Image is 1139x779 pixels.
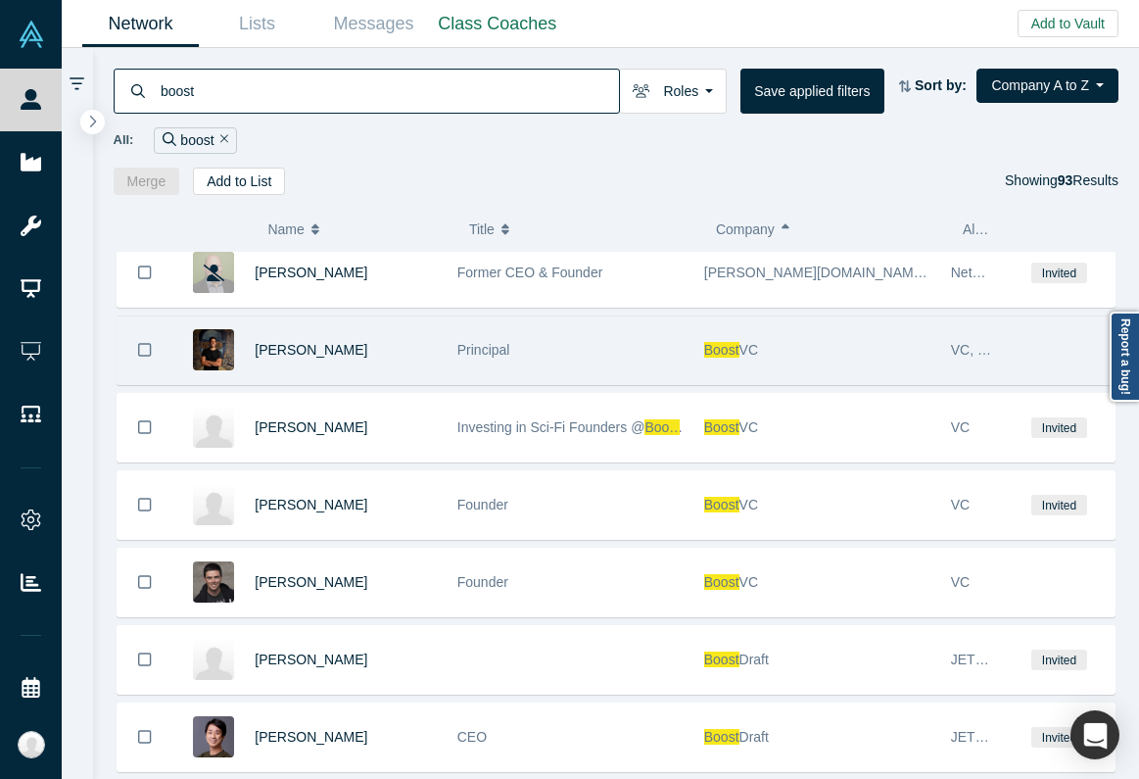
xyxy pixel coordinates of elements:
span: Boost [704,342,739,358]
div: boost [154,127,237,154]
button: Merge [114,168,180,195]
a: [PERSON_NAME] [255,652,367,667]
span: [PERSON_NAME][DOMAIN_NAME] (Media [704,265,973,280]
span: VC [739,419,758,435]
button: Name [267,209,449,250]
button: Roles [619,69,727,114]
img: Alchemist Vault Logo [18,21,45,48]
span: Invited [1031,263,1086,283]
span: VC [739,342,758,358]
span: VC, Mentor [951,342,1020,358]
span: All: [114,130,134,150]
span: Results [1058,172,1118,188]
img: Maddie Callander's Profile Image [193,407,234,448]
button: Remove Filter [214,129,229,152]
a: [PERSON_NAME] [255,419,367,435]
span: Draft [739,729,769,745]
button: Company A to Z [976,69,1118,103]
span: Investing in Sci-Fi Founders @ [457,419,645,435]
span: Boost [704,419,739,435]
span: Founder [457,497,508,512]
span: Invited [1031,727,1086,748]
span: Name [267,209,304,250]
span: VC [739,574,758,590]
button: Bookmark [118,394,172,462]
img: Brayton Williams's Profile Image [193,484,234,525]
span: Draft [739,652,769,667]
button: Bookmark [118,704,172,771]
img: Adam Draper's Profile Image [193,561,234,603]
a: [PERSON_NAME] [255,342,367,358]
span: Principal [457,342,510,358]
a: Class Coaches [432,1,563,47]
span: Invited [1031,650,1086,670]
button: Bookmark [118,626,172,694]
a: Report a bug! [1110,312,1139,402]
a: [PERSON_NAME] [255,265,367,280]
button: Bookmark [118,471,172,539]
span: Boost [704,497,739,512]
img: Yuto Nakanishi's Profile Image [193,639,234,680]
strong: 93 [1058,172,1073,188]
span: Boost [644,419,680,435]
img: Gus Domel's Profile Image [193,329,234,370]
span: Alchemist Role [963,221,1054,237]
span: Title [469,209,495,250]
span: Network [951,265,1001,280]
span: VC [739,497,758,512]
span: Invited [1031,495,1086,515]
div: Showing [1005,168,1118,195]
a: [PERSON_NAME] [255,497,367,512]
span: Invited [1031,417,1086,438]
button: Bookmark [118,316,172,384]
button: Save applied filters [740,69,883,114]
button: Add to List [193,168,285,195]
a: Messages [315,1,432,47]
button: Company [716,209,942,250]
img: Katinka Harsányi's Account [18,731,45,758]
button: Bookmark [118,549,172,616]
input: Search by name, title, company, summary, expertise, investment criteria or topics of focus [159,68,619,114]
span: Former CEO & Founder [457,265,603,280]
span: Boost [704,574,739,590]
span: Boost [704,729,739,745]
button: Bookmark [118,239,172,307]
span: CEO [457,729,487,745]
span: VC [951,419,970,435]
span: VC [951,574,970,590]
a: [PERSON_NAME] [255,574,367,590]
a: Network [82,1,199,47]
button: Title [469,209,695,250]
button: Add to Vault [1018,10,1118,37]
span: Founder [457,574,508,590]
span: Boost [704,652,739,667]
strong: Sort by: [915,77,967,93]
a: Lists [199,1,315,47]
span: Company [716,209,775,250]
span: VC [951,497,970,512]
a: [PERSON_NAME] [255,729,367,745]
img: Yohei Fujii's Profile Image [193,716,234,757]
